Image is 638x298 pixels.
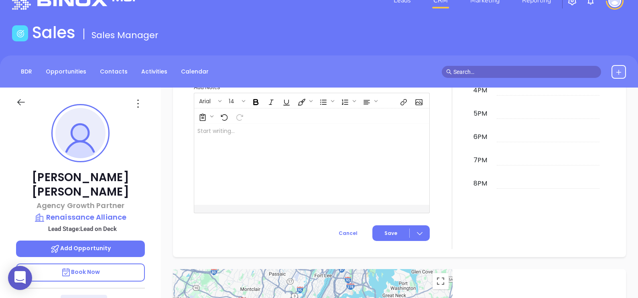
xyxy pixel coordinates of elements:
span: Fill color or set the text color [294,94,315,108]
span: Bold [248,94,262,108]
span: Book Now [61,268,100,276]
span: Save [384,230,397,237]
span: search [446,69,452,75]
span: Add Opportunity [50,244,111,252]
button: Arial [195,94,217,108]
span: 14 [225,97,238,103]
span: Undo [216,109,231,123]
p: [PERSON_NAME] [PERSON_NAME] [16,170,145,199]
span: Font size [224,94,247,108]
span: Arial [195,97,215,103]
span: Insert Ordered List [337,94,358,108]
span: Insert Unordered List [315,94,336,108]
span: Insert link [396,94,410,108]
button: Cancel [324,225,372,241]
a: Renaissance Alliance [16,212,145,223]
span: Underline [278,94,293,108]
a: Opportunities [41,65,91,78]
span: Italic [263,94,278,108]
span: Font family [195,94,224,108]
div: 7pm [472,155,489,165]
p: Lead Stage: Lead on Deck [20,224,145,234]
span: Align [359,94,380,108]
div: 6pm [472,132,489,142]
a: Calendar [176,65,213,78]
div: 5pm [472,109,489,118]
button: Save [372,225,430,241]
span: Insert Image [411,94,425,108]
span: Redo [232,109,246,123]
p: Add Notes [194,83,430,92]
p: Agency Growth Partner [16,200,145,211]
button: Toggle fullscreen view [433,273,449,289]
input: Search… [453,67,597,76]
div: 4pm [471,86,489,95]
img: profile-user [55,108,106,158]
a: BDR [16,65,37,78]
div: 8pm [472,179,489,188]
span: Cancel [339,230,358,237]
span: Surveys [195,109,215,123]
span: Sales Manager [91,29,158,41]
a: Activities [136,65,172,78]
a: Contacts [95,65,132,78]
h1: Sales [32,23,75,42]
button: 14 [225,94,240,108]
